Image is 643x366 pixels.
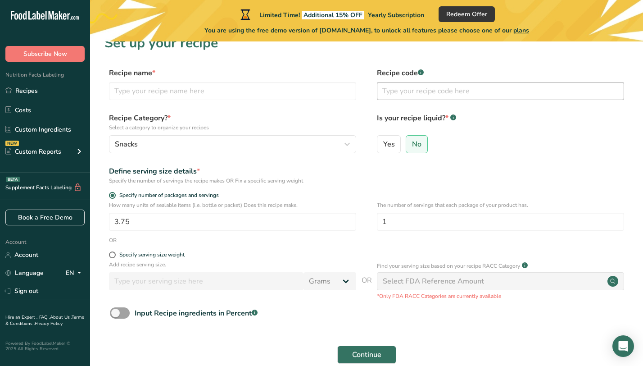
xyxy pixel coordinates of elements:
p: Find your serving size based on your recipe RACC Category [377,262,520,270]
h1: Set up your recipe [104,33,629,53]
button: Snacks [109,135,356,153]
a: About Us . [50,314,72,320]
div: Define serving size details [109,166,356,177]
span: Snacks [115,139,138,150]
span: No [412,140,421,149]
span: Additional 15% OFF [302,11,364,19]
div: Open Intercom Messenger [612,335,634,357]
a: FAQ . [39,314,50,320]
div: Powered By FoodLabelMaker © 2025 All Rights Reserved [5,341,85,352]
a: Hire an Expert . [5,314,37,320]
a: Privacy Policy [35,320,63,327]
span: You are using the free demo version of [DOMAIN_NAME], to unlock all features please choose one of... [204,26,529,35]
span: Redeem Offer [446,9,487,19]
p: Add recipe serving size. [109,261,356,269]
div: Limited Time! [239,9,424,20]
p: *Only FDA RACC Categories are currently available [377,292,624,300]
input: Type your serving size here [109,272,303,290]
a: Language [5,265,44,281]
p: How many units of sealable items (i.e. bottle or packet) Does this recipe make. [109,201,356,209]
a: Terms & Conditions . [5,314,84,327]
span: Continue [352,349,381,360]
div: BETA [6,177,20,182]
label: Is your recipe liquid? [377,113,624,132]
label: Recipe name [109,68,356,78]
div: Select FDA Reference Amount [383,276,484,287]
a: Book a Free Demo [5,210,85,225]
p: The number of servings that each package of your product has. [377,201,624,209]
p: Select a category to organize your recipes [109,124,356,132]
span: OR [362,275,372,300]
div: Custom Reports [5,147,61,156]
div: Input Recipe ingredients in Percent [135,308,258,319]
label: Recipe Category? [109,113,356,132]
button: Subscribe Now [5,46,85,62]
div: EN [66,268,85,279]
span: Subscribe Now [23,49,67,59]
div: NEW [5,141,19,146]
button: Redeem Offer [439,6,495,22]
input: Type your recipe code here [377,82,624,100]
input: Type your recipe name here [109,82,356,100]
div: OR [109,236,117,244]
span: Yearly Subscription [368,11,424,19]
button: Continue [337,346,396,364]
label: Recipe code [377,68,624,78]
span: plans [513,26,529,35]
span: Specify number of packages and servings [116,192,219,199]
span: Yes [383,140,395,149]
div: Specify the number of servings the recipe makes OR Fix a specific serving weight [109,177,356,185]
div: Specify serving size weight [119,252,185,258]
